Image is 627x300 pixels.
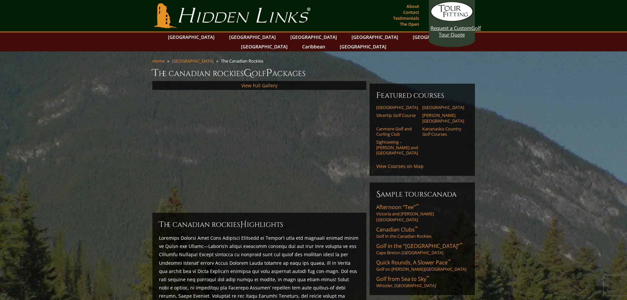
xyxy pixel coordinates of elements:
span: Quick Rounds, A Slower Pace [376,259,451,266]
a: The Open [398,19,421,29]
a: [GEOGRAPHIC_DATA] [409,32,463,42]
a: [GEOGRAPHIC_DATA] [336,42,390,51]
a: Quick Rounds, A Slower Pace™Golf on [PERSON_NAME][GEOGRAPHIC_DATA] [376,259,468,272]
a: Sightseeing – [PERSON_NAME] and [GEOGRAPHIC_DATA] [376,139,418,155]
sup: ™ [426,275,429,280]
a: Golf in the “[GEOGRAPHIC_DATA]”™Cape Breton [GEOGRAPHIC_DATA] [376,242,468,256]
a: [GEOGRAPHIC_DATA] [348,32,402,42]
a: [GEOGRAPHIC_DATA] [422,105,464,110]
a: [GEOGRAPHIC_DATA] [287,32,340,42]
sup: ™ [459,242,462,247]
span: P [266,67,272,80]
li: The Canadian Rockies [221,58,266,64]
h6: Sample ToursCanada [376,189,468,200]
a: About [405,2,421,11]
sup: ™ [415,225,418,231]
h6: Featured Courses [376,90,468,101]
a: Caribbean [299,42,328,51]
a: Afternoon “Tee”™Victoria and [PERSON_NAME][GEOGRAPHIC_DATA] [376,204,468,223]
a: Contact [402,8,421,17]
a: Testimonials [391,14,421,23]
a: Silvertip Golf Course [376,113,418,118]
span: Golf in the “[GEOGRAPHIC_DATA]” [376,242,462,250]
a: View Courses on Map [376,163,424,169]
span: Request a Custom [431,25,471,31]
a: View Full Gallery [241,82,277,89]
a: [GEOGRAPHIC_DATA] [172,58,214,64]
h1: The Canadian Rockies olf ackages [152,67,475,80]
a: [PERSON_NAME][GEOGRAPHIC_DATA] [422,113,464,123]
a: Canmore Golf and Curling Club [376,126,418,137]
span: G [244,67,252,80]
sup: ™ [416,203,419,208]
a: Home [152,58,165,64]
a: [GEOGRAPHIC_DATA] [226,32,279,42]
span: Afternoon “Tee” [376,204,419,211]
h2: The Canadian Rockies ighlights [159,219,360,230]
a: [GEOGRAPHIC_DATA] [238,42,291,51]
sup: ™ [448,258,451,264]
a: Kananaskis Country Golf Courses [422,126,464,137]
span: Golf from Sea to Sky [376,275,429,283]
a: Golf from Sea to Sky™Whistler, [GEOGRAPHIC_DATA] [376,275,468,288]
a: [GEOGRAPHIC_DATA] [165,32,218,42]
a: Canadian Clubs™Golf in the Canadian Rockies [376,226,468,239]
span: Canadian Clubs [376,226,418,233]
span: H [240,219,247,230]
a: Request a CustomGolf Tour Quote [431,2,473,38]
a: [GEOGRAPHIC_DATA] [376,105,418,110]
